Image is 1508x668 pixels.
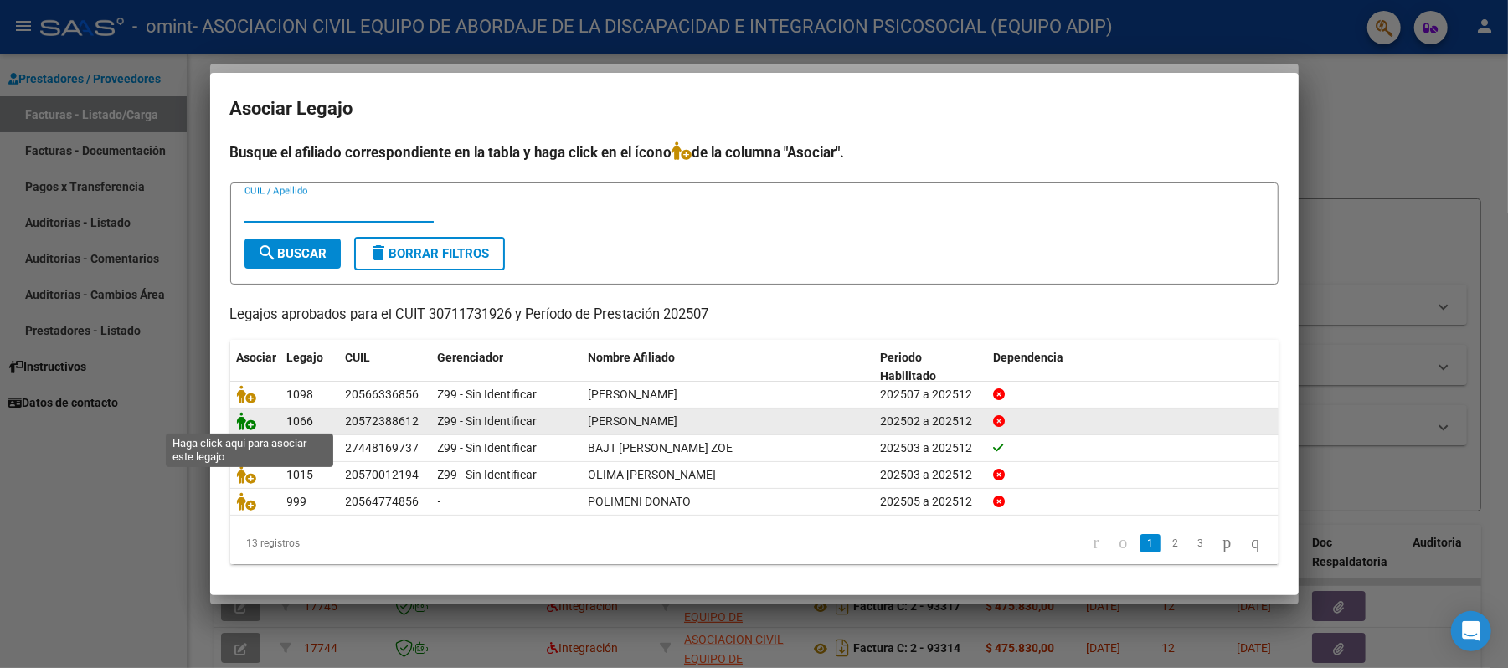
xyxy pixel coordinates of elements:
a: 2 [1166,534,1186,552]
div: 27448169737 [346,439,419,458]
span: - [438,495,441,508]
div: 202507 a 202512 [880,385,980,404]
div: 20572388612 [346,412,419,431]
span: Z99 - Sin Identificar [438,441,538,455]
button: Borrar Filtros [354,237,505,270]
div: Open Intercom Messenger [1451,611,1491,651]
a: go to first page [1086,534,1107,552]
span: Z99 - Sin Identificar [438,468,538,481]
datatable-header-cell: Nombre Afiliado [582,340,874,395]
span: Buscar [258,246,327,261]
div: 13 registros [230,522,437,564]
h4: Busque el afiliado correspondiente en la tabla y haga click en el ícono de la columna "Asociar". [230,141,1279,163]
datatable-header-cell: Asociar [230,340,280,395]
div: 202503 a 202512 [880,465,980,485]
span: Asociar [237,351,277,364]
span: Z99 - Sin Identificar [438,388,538,401]
span: 1066 [287,414,314,428]
span: PROCH JOEL ESTEBAN [589,414,678,428]
span: OLIMA IGNACIO LORENZO [589,468,717,481]
div: 202505 a 202512 [880,492,980,511]
span: 1015 [287,468,314,481]
div: 20564774856 [346,492,419,511]
datatable-header-cell: Gerenciador [431,340,582,395]
datatable-header-cell: Periodo Habilitado [873,340,986,395]
a: 3 [1191,534,1211,552]
div: 20570012194 [346,465,419,485]
datatable-header-cell: CUIL [339,340,431,395]
span: Z99 - Sin Identificar [438,414,538,428]
button: Buscar [244,239,341,269]
h2: Asociar Legajo [230,93,1279,125]
li: page 3 [1188,529,1213,558]
span: CUIL [346,351,371,364]
mat-icon: search [258,243,278,263]
span: Dependencia [993,351,1063,364]
a: go to next page [1216,534,1239,552]
mat-icon: delete [369,243,389,263]
span: 1098 [287,388,314,401]
div: 202502 a 202512 [880,412,980,431]
span: Legajo [287,351,324,364]
p: Legajos aprobados para el CUIT 30711731926 y Período de Prestación 202507 [230,305,1279,326]
datatable-header-cell: Legajo [280,340,339,395]
span: BAJT RAUCCI ZOE [589,441,733,455]
li: page 2 [1163,529,1188,558]
span: Borrar Filtros [369,246,490,261]
span: Periodo Habilitado [880,351,936,383]
div: 202503 a 202512 [880,439,980,458]
a: go to last page [1244,534,1268,552]
datatable-header-cell: Dependencia [986,340,1279,395]
div: 20566336856 [346,385,419,404]
span: 1042 [287,441,314,455]
li: page 1 [1138,529,1163,558]
span: PEREZ LUCIANO GAEL [589,388,678,401]
span: 999 [287,495,307,508]
span: Nombre Afiliado [589,351,676,364]
span: Gerenciador [438,351,504,364]
span: POLIMENI DONATO [589,495,692,508]
a: go to previous page [1112,534,1135,552]
a: 1 [1140,534,1161,552]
